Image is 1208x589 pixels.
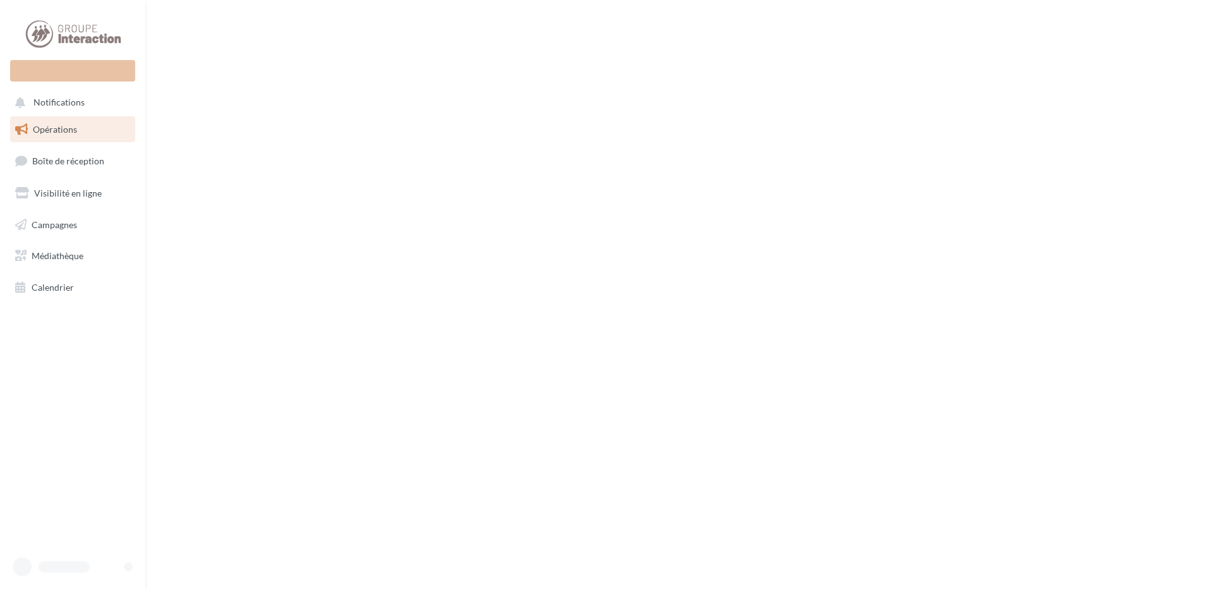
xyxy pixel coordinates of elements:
[32,250,83,261] span: Médiathèque
[32,219,77,229] span: Campagnes
[8,180,138,207] a: Visibilité en ligne
[33,124,77,135] span: Opérations
[8,212,138,238] a: Campagnes
[34,188,102,198] span: Visibilité en ligne
[8,243,138,269] a: Médiathèque
[8,116,138,143] a: Opérations
[32,155,104,166] span: Boîte de réception
[32,282,74,293] span: Calendrier
[8,147,138,174] a: Boîte de réception
[8,274,138,301] a: Calendrier
[10,60,135,82] div: Nouvelle campagne
[33,97,85,108] span: Notifications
